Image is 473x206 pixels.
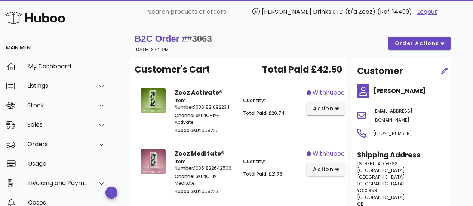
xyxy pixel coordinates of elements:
span: order actions [394,40,439,47]
img: Product Image [141,88,166,113]
button: action [307,102,345,115]
span: (Ref: 14499) [377,7,412,16]
h3: Shipping Address [357,150,445,160]
span: withhuboo [313,88,345,97]
strong: B2C Order # [135,34,212,44]
span: #3063 [187,34,212,44]
span: [GEOGRAPHIC_DATA] [357,174,405,180]
span: Quantity: [243,158,265,165]
span: [GEOGRAPHIC_DATA] [357,194,405,200]
p: 10361821692234 [175,97,234,111]
span: withhuboo [313,149,345,158]
p: 1 [243,158,302,165]
button: order actions [388,37,451,50]
h2: Customer [357,64,403,78]
small: [DATE] 3:01 PM [135,47,169,52]
button: action [307,163,345,176]
span: [STREET_ADDRESS] [357,160,400,167]
span: [PHONE_NUMBER] [373,130,412,136]
p: 10361822642506 [175,158,234,172]
span: YO10 3NR [357,187,377,194]
span: [PERSON_NAME] Drinks LTD (t/a Zooz) [262,7,375,16]
span: Customer's Cart [135,63,210,76]
div: Listings [27,82,88,89]
span: [GEOGRAPHIC_DATA] [357,167,405,173]
span: Huboo SKU: [175,127,200,133]
span: Channel SKU: [175,112,205,119]
span: Item Number: [175,158,194,171]
span: Total Paid £42.50 [262,63,342,76]
strong: Zooz Meditate® [175,149,224,158]
div: Usage [28,160,106,167]
div: Stock [27,102,88,109]
span: Channel SKU: [175,173,205,179]
span: action [313,166,334,173]
span: Huboo SKU: [175,188,200,194]
h4: [PERSON_NAME] [373,87,445,96]
span: Item Number: [175,97,194,110]
img: Product Image [141,149,166,174]
img: Huboo Logo [5,10,65,26]
p: IC-12-Activate [175,112,234,126]
span: [GEOGRAPHIC_DATA] [357,181,405,187]
p: 1058230 [175,127,234,134]
a: Logout [417,7,437,16]
span: action [313,105,334,113]
strong: Zooz Activate® [175,88,222,97]
p: 1058233 [175,188,234,195]
p: 1 [243,97,302,104]
span: Total Paid: £20.74 [243,110,285,116]
span: Quantity: [243,97,265,104]
div: Cases [28,199,106,206]
div: Invoicing and Payments [27,179,88,187]
div: Sales [27,121,88,128]
div: Orders [27,141,88,148]
p: IC-12-Meditate [175,173,234,187]
span: [EMAIL_ADDRESS][DOMAIN_NAME] [373,108,412,123]
span: Total Paid: £21.76 [243,171,283,177]
div: My Dashboard [28,63,106,70]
